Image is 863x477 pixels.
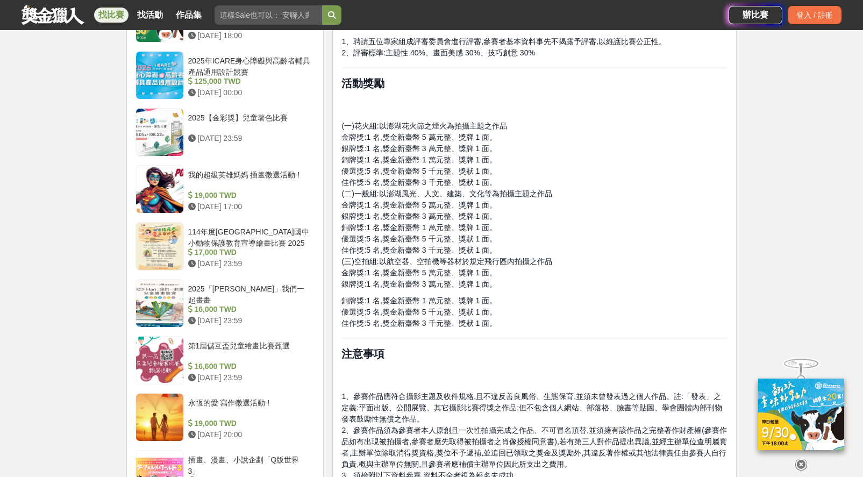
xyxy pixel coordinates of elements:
a: 114年度[GEOGRAPHIC_DATA]國中小動物保護教育宣導繪畫比賽 2025 17,000 TWD [DATE] 23:59 [135,222,315,270]
div: [DATE] 23:59 [188,372,311,383]
span: 銅牌獎:1 名,獎金新臺幣 1 萬元整、獎牌 1 面。 [341,296,497,305]
a: 第1屆儲互盃兒童繪畫比賽甄選 16,600 TWD [DATE] 23:59 [135,336,315,385]
div: 125,000 TWD [188,76,311,87]
a: 我的超級英雄媽媽 插畫徵選活動 ! 19,000 TWD [DATE] 17:00 [135,165,315,213]
a: 作品集 [172,8,206,23]
a: 辦比賽 [729,6,782,24]
div: 114年度[GEOGRAPHIC_DATA]國中小動物保護教育宣導繪畫比賽 2025 [188,226,311,247]
span: 優選獎:5 名,獎金新臺幣 5 千元整、獎狀 1 面。 [341,308,497,316]
span: 佳作獎:5 名,獎金新臺幣 3 千元整、獎狀 1 面。 [341,178,497,187]
div: 19,000 TWD [188,418,311,429]
span: 銀牌獎:1 名,獎金新臺幣 3 萬元整、獎牌 1 面。 [341,212,497,220]
span: 銀牌獎:1 名,獎金新臺幣 3 萬元整、獎牌 1 面。 [341,280,497,288]
div: [DATE] 20:00 [188,429,311,440]
span: 銅牌獎:1 名,獎金新臺幣 1 萬元整、獎牌 1 面。 [341,155,497,164]
span: 銅牌獎:1 名,獎金新臺幣 1 萬元整、獎牌 1 面。 [341,223,497,232]
a: 2025年ICARE身心障礙與高齡者輔具產品通用設計競賽 125,000 TWD [DATE] 00:00 [135,51,315,99]
strong: 注意事項 [341,348,384,360]
strong: 活動獎勵 [341,77,384,89]
span: 1、聘請五位專家組成評審委員會進行評審,參賽者基本資料事先不揭露予評審,以維護比賽公正性。 [341,37,666,46]
span: 2、參賽作品須為參賽者本人原創且一次性拍攝完成之作品、不可冒名頂替,並須擁有該作品之完整著作財產權(參賽作品如有出現被拍攝者,參賽者應先取得被拍攝者之肖像授權同意書),若有第三人對作品提出異議,... [341,426,726,468]
span: 金牌獎:1 名,獎金新臺幣 5 萬元整、獎牌 1 面。 [341,201,497,209]
div: 插畫、漫畫、小說企劃「Q版世界3」 [188,454,311,475]
div: 19,000 TWD [188,190,311,201]
div: 17,000 TWD [188,247,311,258]
div: [DATE] 18:00 [188,30,311,41]
span: 2、評審標準:主題性 40%、畫面美感 30%、技巧創意 30% [341,48,534,57]
a: 2025「[PERSON_NAME]」我們一起畫畫 16,000 TWD [DATE] 23:59 [135,279,315,328]
div: [DATE] 00:00 [188,87,311,98]
span: 銀牌獎:1 名,獎金新臺幣 3 萬元整、獎牌 1 面。 [341,144,497,153]
a: 永恆的愛 寫作徵選活動 ! 19,000 TWD [DATE] 20:00 [135,393,315,442]
span: 1、參賽作品應符合攝影主題及收件規格,且不違反善良風俗、生態保育,並須未曾發表過之個人作品。註:「發表」之定義:平面出版、公開展覽、其它攝影比賽得獎之作品;但不包含個人網站、部落格、臉書等貼圖、... [341,392,722,423]
span: (三)空拍組:以航空器、空拍機等器材於規定飛行區內拍攝之作品 [341,257,552,266]
div: [DATE] 23:59 [188,315,311,326]
div: 2025年ICARE身心障礙與高齡者輔具產品通用設計競賽 [188,55,311,76]
div: 2025「[PERSON_NAME]」我們一起畫畫 [188,283,311,304]
div: [DATE] 17:00 [188,201,311,212]
a: 找比賽 [94,8,129,23]
span: (一)花火組:以澎湖花火節之煙火為拍攝主題之作品 [341,122,507,130]
span: 優選獎:5 名,獎金新臺幣 5 千元整、獎狀 1 面。 [341,167,497,175]
span: 優選獎:5 名,獎金新臺幣 5 千元整、獎狀 1 面。 [341,234,497,243]
span: 佳作獎:5 名,獎金新臺幣 3 千元整、獎狀 1 面。 [341,319,497,328]
a: 2025【金彩獎】兒童著色比賽 [DATE] 23:59 [135,108,315,156]
div: 16,000 TWD [188,304,311,315]
div: 永恆的愛 寫作徵選活動 ! [188,397,311,418]
span: 佳作獎:5 名,獎金新臺幣 3 千元整、獎狀 1 面。 [341,246,497,254]
span: 金牌獎:1 名,獎金新臺幣 5 萬元整、獎牌 1 面。 [341,268,497,277]
div: 2025【金彩獎】兒童著色比賽 [188,112,311,133]
div: [DATE] 23:59 [188,258,311,269]
img: c171a689-fb2c-43c6-a33c-e56b1f4b2190.jpg [758,379,844,450]
input: 這樣Sale也可以： 安聯人壽創意銷售法募集 [215,5,322,25]
span: (二)一般組:以澎湖風光、人文、建築、文化等為拍攝主題之作品 [341,189,552,198]
a: 找活動 [133,8,167,23]
div: 16,600 TWD [188,361,311,372]
div: [DATE] 23:59 [188,133,311,144]
div: 我的超級英雄媽媽 插畫徵選活動 ! [188,169,311,190]
div: 第1屆儲互盃兒童繪畫比賽甄選 [188,340,311,361]
span: 金牌獎:1 名,獎金新臺幣 5 萬元整、獎牌 1 面。 [341,133,497,141]
div: 登入 / 註冊 [788,6,841,24]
